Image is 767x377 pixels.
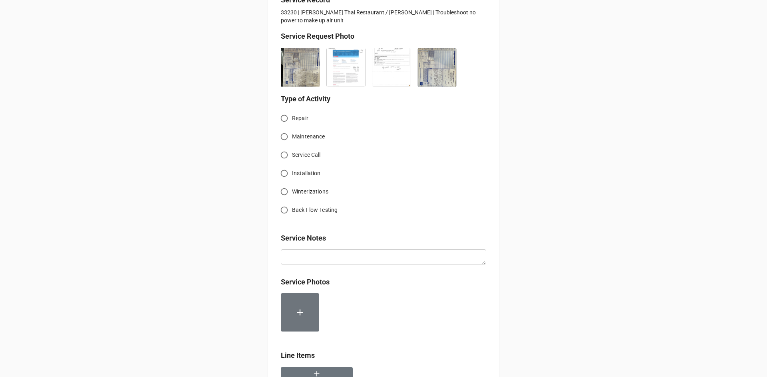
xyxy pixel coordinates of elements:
img: jkkmt0VEFs_s2uepQ3QopqS3Sn0D5iB9yXByeEkHJEI [327,48,365,87]
span: Service Call [292,151,321,159]
label: Service Notes [281,233,326,244]
p: 33230 | [PERSON_NAME] Thai Restaurant / [PERSON_NAME] | Troubleshoot no power to make up air unit [281,8,486,24]
span: Winterizations [292,188,328,196]
img: I5U7ES0oURFmi7P1OjTM9GcXmERJmHW0PX2vnffiiM8 [418,48,456,87]
span: Repair [292,114,308,122]
label: Service Photos [281,276,330,288]
label: Type of Activity [281,93,330,105]
label: Line Items [281,350,315,361]
b: Service Request Photo [281,32,354,40]
img: LIlRoFkkroO5fSfOxCpXpZX5efxDW5USCk2W0dr6X_g [281,48,320,87]
div: 2025-06-23 09.30.37.jpg [417,45,463,87]
span: Installation [292,169,321,178]
img: 6zbZH4O9XwNz2QLoWuR3kuVm0bmom-WS3O2vhhhV1z4 [372,48,411,87]
span: Maintenance [292,132,325,141]
span: Back Flow Testing [292,206,338,214]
